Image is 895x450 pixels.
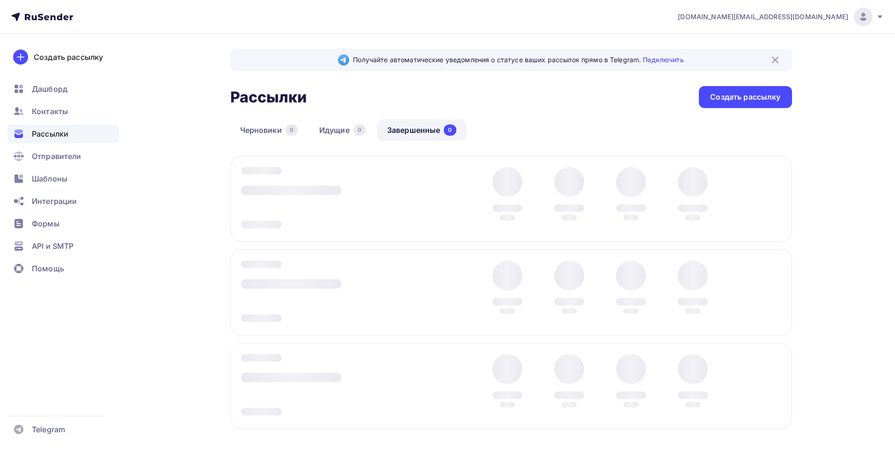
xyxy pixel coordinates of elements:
span: Формы [32,218,59,229]
span: Рассылки [32,128,68,139]
a: Завершенные0 [377,119,466,141]
span: Отправители [32,151,81,162]
a: Подключить [643,56,683,64]
span: API и SMTP [32,240,73,252]
a: Отправители [7,147,119,166]
a: Дашборд [7,80,119,98]
div: 0 [444,124,456,136]
div: 0 [353,124,366,136]
img: Telegram [338,54,349,65]
a: Идущие0 [309,119,375,141]
a: Контакты [7,102,119,121]
div: 0 [286,124,298,136]
a: Шаблоны [7,169,119,188]
span: Помощь [32,263,64,274]
a: Рассылки [7,124,119,143]
span: Получайте автоматические уведомления о статусе ваших рассылок прямо в Telegram. [353,55,683,65]
div: Создать рассылку [34,51,103,63]
a: [DOMAIN_NAME][EMAIL_ADDRESS][DOMAIN_NAME] [678,7,884,26]
span: Дашборд [32,83,67,94]
span: [DOMAIN_NAME][EMAIL_ADDRESS][DOMAIN_NAME] [678,12,848,22]
a: Формы [7,214,119,233]
h2: Рассылки [230,88,307,107]
span: Интеграции [32,196,77,207]
span: Контакты [32,106,68,117]
span: Шаблоны [32,173,67,184]
div: Создать рассылку [710,92,780,102]
span: Telegram [32,424,65,435]
a: Черновики0 [230,119,308,141]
